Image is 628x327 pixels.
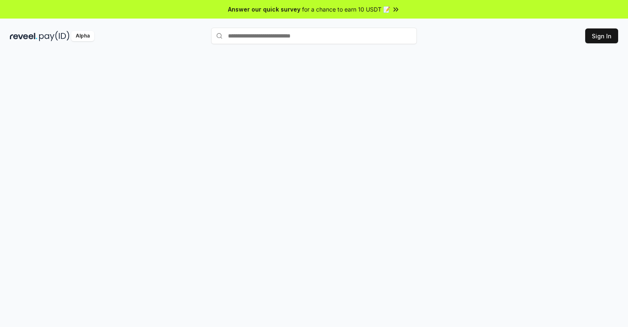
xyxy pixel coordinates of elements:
[10,31,37,41] img: reveel_dark
[585,28,618,43] button: Sign In
[39,31,70,41] img: pay_id
[71,31,94,41] div: Alpha
[302,5,390,14] span: for a chance to earn 10 USDT 📝
[228,5,300,14] span: Answer our quick survey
